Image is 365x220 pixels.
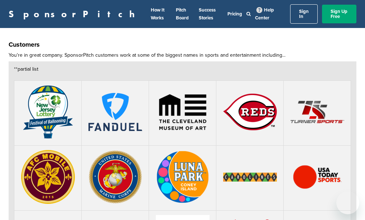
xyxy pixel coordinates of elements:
img: Turner sports [290,101,344,123]
a: Sign In [290,4,318,24]
h2: Customers [9,40,356,50]
img: Lp logo [156,150,210,204]
a: Pricing [227,11,242,17]
div: **partial list [14,67,351,72]
img: Cincinnati reds logo.svg [223,94,277,130]
a: SponsorPitch [9,9,139,19]
a: Success Stories [199,7,216,21]
img: Icon [290,150,344,204]
img: 9d112fce 8c89 4444 9923 5697405a16c7 [21,150,75,204]
a: Pitch Board [176,7,189,21]
img: Fanduel logo 2 [88,93,142,131]
img: Fob [23,85,73,139]
iframe: Button to launch messaging window [336,191,359,214]
a: How It Works [151,7,164,21]
a: Help Center [255,6,274,22]
img: Screen shot 2021 01 21 at 10.36.58 am [223,173,277,182]
img: 220px emblem of the united states marine corps.svg [88,150,142,204]
img: Cma logo blk [156,91,210,133]
div: You're in great company. SponsorPitch customers work at some of the biggest names in sports and e... [9,53,356,58]
a: Sign Up Free [322,5,356,23]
